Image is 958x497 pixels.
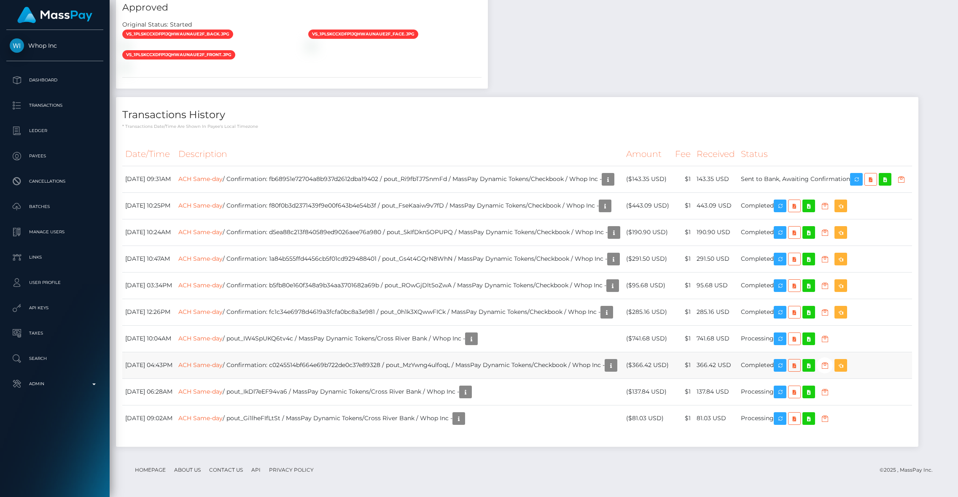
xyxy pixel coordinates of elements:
[10,175,100,188] p: Cancellations
[175,352,623,378] td: / Confirmation: c0245514bf664e69b722de0c37e89328 / pout_MzYwng4ulfoqL / MassPay Dynamic Tokens/Ch...
[122,325,175,352] td: [DATE] 10:04AM
[122,405,175,432] td: [DATE] 09:02AM
[10,276,100,289] p: User Profile
[175,378,623,405] td: / pout_IkDl7eEF94va6 / MassPay Dynamic Tokens/Cross River Bank / Whop Inc -
[694,378,738,405] td: 137.84 USD
[738,166,912,192] td: Sent to Bank, Awaiting Confirmation
[6,70,103,91] a: Dashboard
[178,361,223,368] a: ACH Same-day
[10,327,100,340] p: Taxes
[672,378,694,405] td: $1
[738,325,912,352] td: Processing
[738,352,912,378] td: Completed
[171,463,204,476] a: About Us
[694,192,738,219] td: 443.09 USD
[266,463,317,476] a: Privacy Policy
[623,143,672,166] th: Amount
[738,192,912,219] td: Completed
[6,171,103,192] a: Cancellations
[694,325,738,352] td: 741.68 USD
[738,378,912,405] td: Processing
[623,352,672,378] td: ($366.42 USD)
[672,299,694,325] td: $1
[122,21,192,28] h7: Original Status: Started
[6,272,103,293] a: User Profile
[6,348,103,369] a: Search
[880,465,939,475] div: © 2025 , MassPay Inc.
[10,251,100,264] p: Links
[6,146,103,167] a: Payees
[10,378,100,390] p: Admin
[175,325,623,352] td: / pout_IW4SpUKQ6tv4c / MassPay Dynamic Tokens/Cross River Bank / Whop Inc -
[122,299,175,325] td: [DATE] 12:26PM
[672,272,694,299] td: $1
[6,196,103,217] a: Batches
[738,299,912,325] td: Completed
[672,166,694,192] td: $1
[10,200,100,213] p: Batches
[122,108,912,122] h4: Transactions History
[623,325,672,352] td: ($741.68 USD)
[6,95,103,116] a: Transactions
[672,325,694,352] td: $1
[122,43,129,49] img: vr_1PLoZRCXdfp1jQhWrDLmreuWfile_1PLoZ5CXdfp1jQhWGWPCf3ZC
[175,143,623,166] th: Description
[623,272,672,299] td: ($95.68 USD)
[738,143,912,166] th: Status
[178,228,223,235] a: ACH Same-day
[122,1,482,14] h5: Approved
[175,166,623,192] td: / Confirmation: fb68951e72704a8b937d2612dba19402 / pout_Ri9fbTJ7SnmFd / MassPay Dynamic Tokens/Ch...
[672,192,694,219] td: $1
[122,219,175,246] td: [DATE] 10:24AM
[122,352,175,378] td: [DATE] 04:43PM
[175,272,623,299] td: / Confirmation: b5fb80e160f348a9b34aa3701682a69b / pout_ROwGjDlt5oZwA / MassPay Dynamic Tokens/Ch...
[738,405,912,432] td: Processing
[6,120,103,141] a: Ledger
[694,246,738,272] td: 291.50 USD
[694,299,738,325] td: 285.16 USD
[623,405,672,432] td: ($81.03 USD)
[178,308,223,315] a: ACH Same-day
[10,302,100,314] p: API Keys
[10,150,100,162] p: Payees
[308,43,315,49] img: vr_1PLoZRCXdfp1jQhWrDLmreuWfile_1PLoZMCXdfp1jQhWawF8GWGo
[6,373,103,394] a: Admin
[178,175,223,182] a: ACH Same-day
[175,299,623,325] td: / Confirmation: fc1c34e6978d4619a3fcfa0bc8a3e981 / pout_0h1k3XQwwFICk / MassPay Dynamic Tokens/Ch...
[175,192,623,219] td: / Confirmation: f80f0b3d2371439f9e00f643b4e54b3f / pout_FseKaaiw9v7fD / MassPay Dynamic Tokens/Ch...
[122,63,129,70] img: vr_1PLoZRCXdfp1jQhWrDLmreuWfile_1PLoYvCXdfp1jQhWC7BzGQCR
[178,281,223,289] a: ACH Same-day
[6,247,103,268] a: Links
[122,30,233,39] span: vs_1PLSkcCXdfp1jQhWAUnaue2F_back.jpg
[10,99,100,112] p: Transactions
[10,124,100,137] p: Ledger
[122,272,175,299] td: [DATE] 03:34PM
[122,143,175,166] th: Date/Time
[694,219,738,246] td: 190.90 USD
[10,38,24,53] img: Whop Inc
[6,42,103,49] span: Whop Inc
[122,123,912,130] p: * Transactions date/time are shown in payee's local timezone
[672,143,694,166] th: Fee
[178,334,223,342] a: ACH Same-day
[672,405,694,432] td: $1
[623,166,672,192] td: ($143.35 USD)
[178,387,223,395] a: ACH Same-day
[132,463,169,476] a: Homepage
[175,219,623,246] td: / Confirmation: d5ea88c213f840589ed9026aee76a980 / pout_5kIfDkn5OPUPQ / MassPay Dynamic Tokens/Ch...
[178,414,223,421] a: ACH Same-day
[738,272,912,299] td: Completed
[178,254,223,262] a: ACH Same-day
[623,192,672,219] td: ($443.09 USD)
[122,246,175,272] td: [DATE] 10:47AM
[672,246,694,272] td: $1
[10,352,100,365] p: Search
[206,463,246,476] a: Contact Us
[122,378,175,405] td: [DATE] 06:28AM
[694,405,738,432] td: 81.03 USD
[694,166,738,192] td: 143.35 USD
[308,30,418,39] span: vs_1PLSkcCXdfp1jQhWAUnaue2F_face.jpg
[672,219,694,246] td: $1
[623,219,672,246] td: ($190.90 USD)
[623,378,672,405] td: ($137.84 USD)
